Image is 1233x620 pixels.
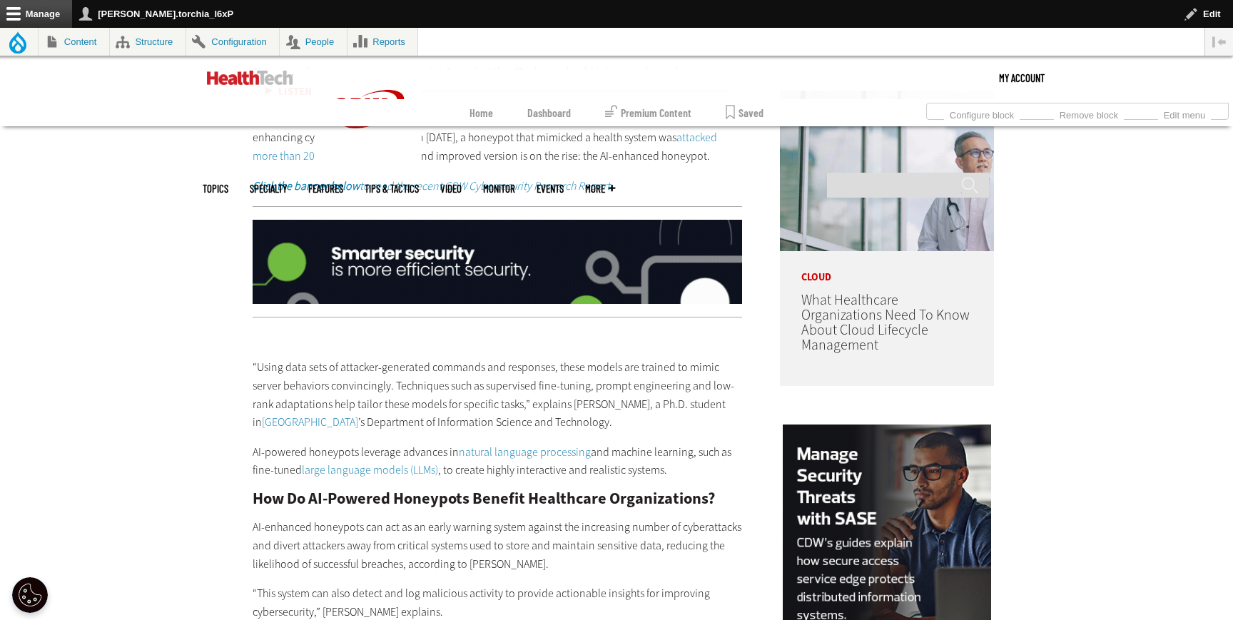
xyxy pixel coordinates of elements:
[483,183,515,194] a: MonITor
[999,56,1045,99] a: My Account
[253,443,742,479] p: AI-powered honeypots leverage advances in and machine learning, such as fine-tuned , to create hi...
[527,99,571,126] a: Dashboard
[250,183,287,194] span: Specialty
[944,106,1020,121] a: Configure block
[302,462,438,477] a: large language models (LLMs)
[203,183,228,194] span: Topics
[726,99,763,126] a: Saved
[253,518,742,573] p: AI-enhanced honeypots can act as an early warning system against the increasing number of cyberat...
[207,71,293,85] img: Home
[39,28,109,56] a: Content
[1158,106,1211,121] a: Edit menu
[253,491,742,507] h2: How Do AI-Powered Honeypots Benefit Healthcare Organizations?
[12,577,48,613] button: Open Preferences
[315,56,422,162] img: Home
[470,99,493,126] a: Home
[365,183,419,194] a: Tips & Tactics
[110,28,186,56] a: Structure
[253,358,742,431] p: “Using data sets of attacker-generated commands and responses, these models are trained to mimic ...
[537,183,564,194] a: Events
[308,183,343,194] a: Features
[12,577,48,613] div: Cookie Settings
[440,183,462,194] a: Video
[801,290,970,355] a: What Healthcare Organizations Need To Know About Cloud Lifecycle Management
[780,251,994,283] p: Cloud
[1054,106,1124,121] a: Remove block
[186,28,279,56] a: Configuration
[585,183,615,194] span: More
[780,91,994,251] img: doctor in front of clouds and reflective building
[315,151,422,166] a: CDW
[280,28,347,56] a: People
[999,56,1045,99] div: User menu
[262,415,358,430] a: [GEOGRAPHIC_DATA]
[1205,28,1233,56] button: Vertical orientation
[347,28,418,56] a: Reports
[605,99,691,126] a: Premium Content
[253,220,742,304] img: x_security_q325_animated_click_desktop_03
[459,444,591,459] a: natural language processing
